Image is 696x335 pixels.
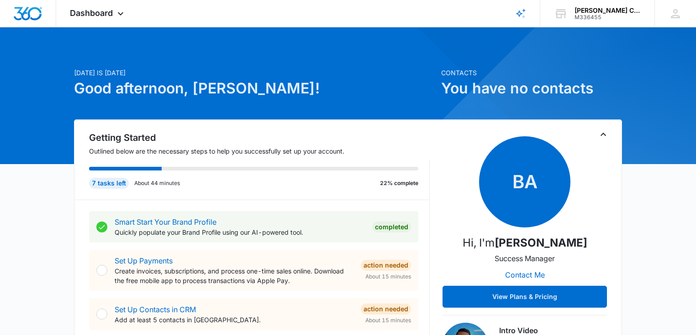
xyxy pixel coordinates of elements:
[115,217,216,227] a: Smart Start Your Brand Profile
[74,77,436,99] h1: Good afternoon, [PERSON_NAME]!
[479,136,570,227] span: BA
[495,236,587,249] strong: [PERSON_NAME]
[89,178,129,189] div: 7 tasks left
[115,266,353,285] p: Create invoices, subscriptions, and process one-time sales online. Download the free mobile app t...
[365,273,411,281] span: About 15 minutes
[380,179,418,187] p: 22% complete
[365,316,411,325] span: About 15 minutes
[115,315,353,325] p: Add at least 5 contacts in [GEOGRAPHIC_DATA].
[74,68,436,77] p: [DATE] is [DATE]
[372,222,411,232] div: Completed
[496,264,554,286] button: Contact Me
[441,77,622,99] h1: You have no contacts
[134,179,180,187] p: About 44 minutes
[443,286,607,308] button: View Plans & Pricing
[361,304,411,314] div: Action Needed
[115,256,173,265] a: Set Up Payments
[575,14,641,21] div: account id
[598,129,609,140] button: Toggle Collapse
[89,131,430,144] h2: Getting Started
[495,253,555,264] p: Success Manager
[575,7,641,14] div: account name
[115,227,365,237] p: Quickly populate your Brand Profile using our AI-powered tool.
[89,146,430,156] p: Outlined below are the necessary steps to help you successfully set up your account.
[361,260,411,271] div: Action Needed
[115,305,196,314] a: Set Up Contacts in CRM
[441,68,622,77] p: Contacts
[463,235,587,251] p: Hi, I'm
[70,8,113,18] span: Dashboard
